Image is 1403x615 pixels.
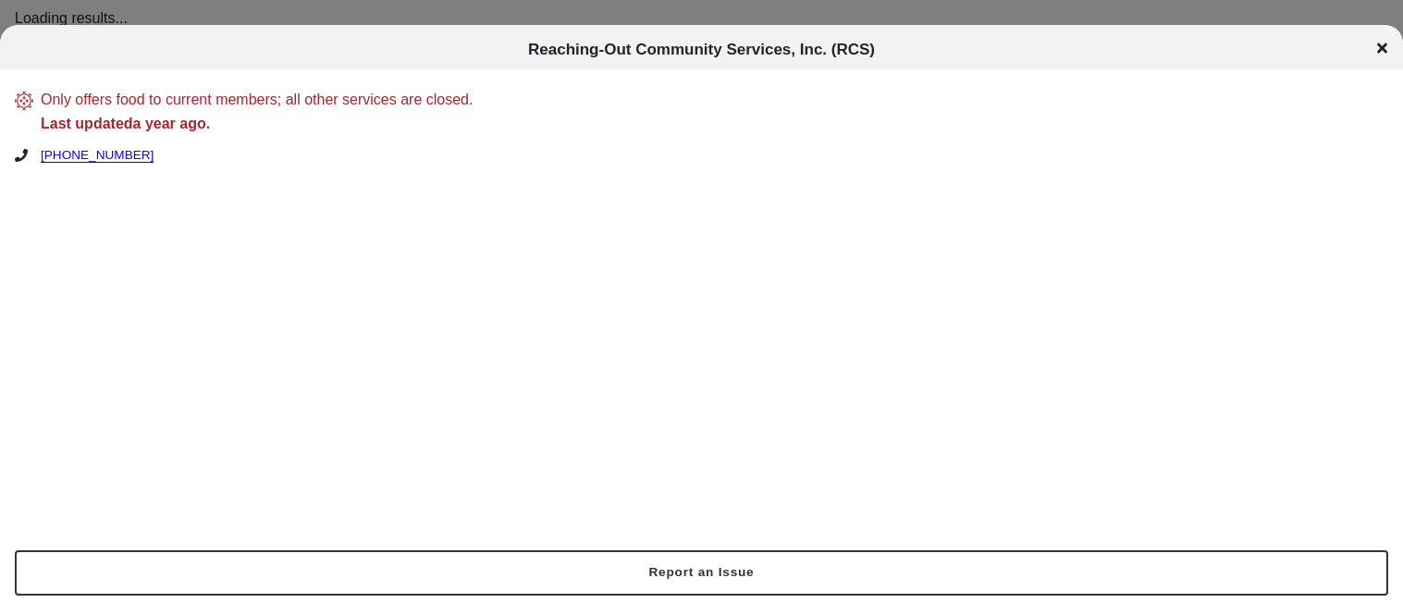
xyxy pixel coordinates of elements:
[15,550,1388,595] button: Report an Issue
[528,41,875,58] span: Reaching-Out Community Services, Inc. (RCS)
[41,112,1388,136] div: Last updated a year ago .
[41,136,154,163] a: [PHONE_NUMBER]
[15,92,33,110] img: coronavirus.svg
[41,88,1388,112] div: Only offers food to current members; all other services are closed.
